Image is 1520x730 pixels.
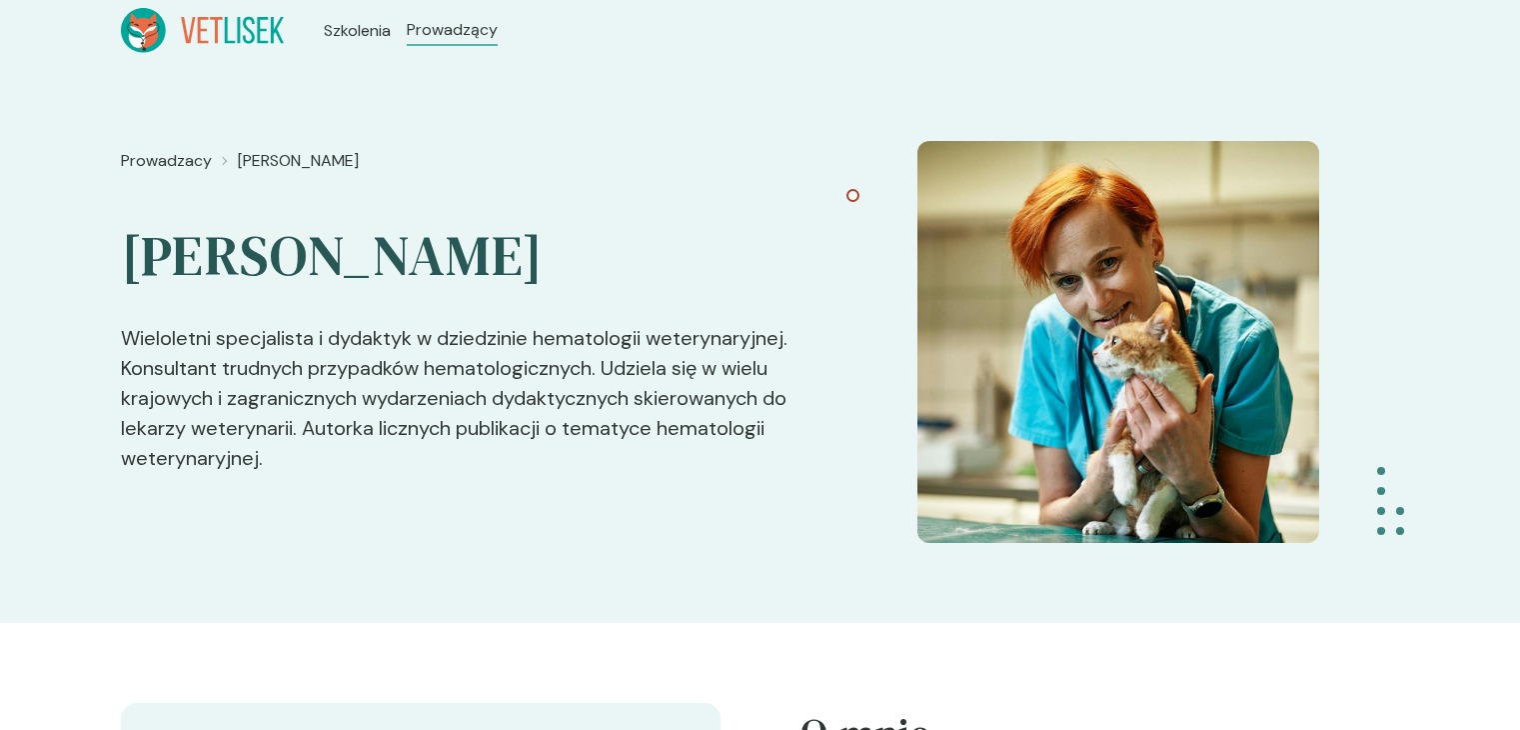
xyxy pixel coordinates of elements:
p: Wieloletni specjalista i dydaktyk w dziedzinie hematologii weterynaryjnej. Konsultant trudnych pr... [121,291,817,473]
a: Prowadzacy [121,149,212,173]
a: [PERSON_NAME] [238,149,359,173]
a: Prowadzący [407,18,498,42]
img: 65a043ef7a5e8b1120d575b1_WhatsAppImage2023-08-14at09.30.26-3-.jpeg [917,141,1319,543]
a: Szkolenia [324,19,391,43]
h2: [PERSON_NAME] [121,181,817,291]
